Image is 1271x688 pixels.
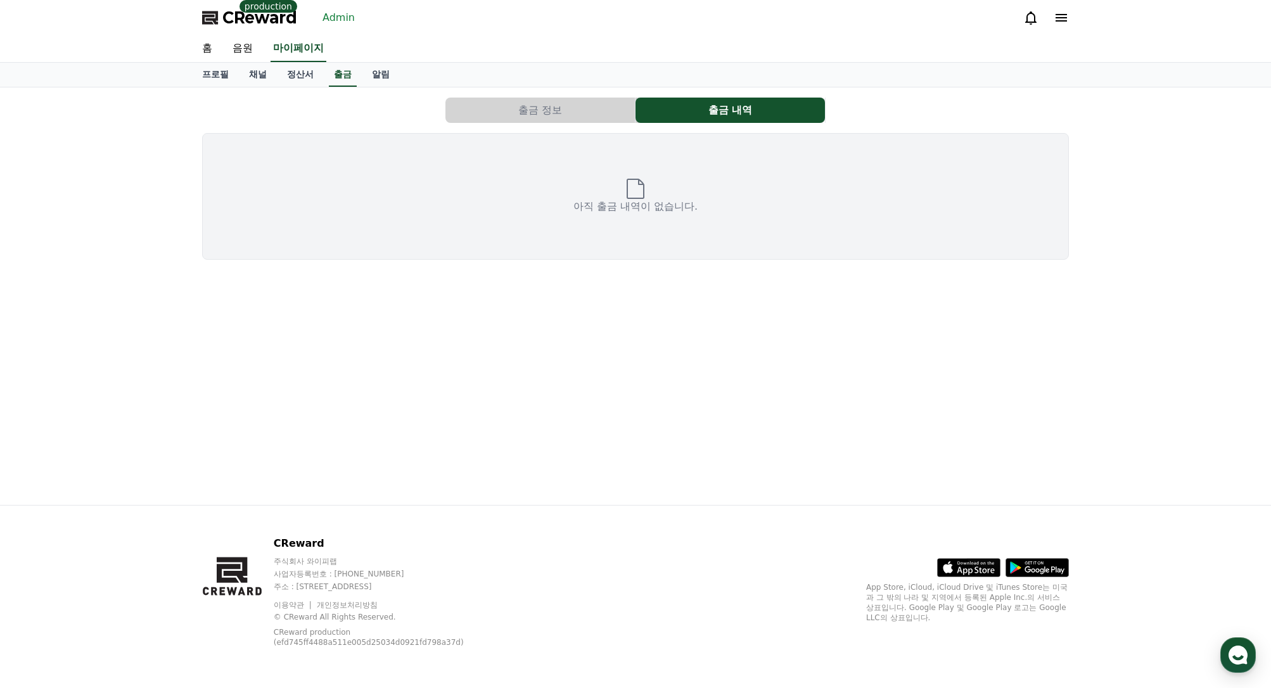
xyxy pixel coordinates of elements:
a: 정산서 [277,63,324,87]
p: 아직 출금 내역이 없습니다. [573,199,698,214]
p: CReward [274,536,496,551]
a: 이용약관 [274,601,314,609]
p: App Store, iCloud, iCloud Drive 및 iTunes Store는 미국과 그 밖의 나라 및 지역에서 등록된 Apple Inc.의 서비스 상표입니다. Goo... [866,582,1069,623]
a: 알림 [362,63,400,87]
span: CReward [222,8,297,28]
a: 홈 [192,35,222,62]
a: 채널 [239,63,277,87]
p: 사업자등록번호 : [PHONE_NUMBER] [274,569,496,579]
a: 마이페이지 [271,35,326,62]
a: 개인정보처리방침 [317,601,378,609]
p: 주소 : [STREET_ADDRESS] [274,582,496,592]
p: 주식회사 와이피랩 [274,556,496,566]
a: 프로필 [192,63,239,87]
a: 출금 [329,63,357,87]
a: 음원 [222,35,263,62]
a: Admin [317,8,360,28]
a: CReward [202,8,297,28]
p: CReward production (efd745ff4488a511e005d25034d0921fd798a37d) [274,627,476,647]
button: 출금 내역 [635,98,825,123]
p: © CReward All Rights Reserved. [274,612,496,622]
button: 출금 정보 [445,98,635,123]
